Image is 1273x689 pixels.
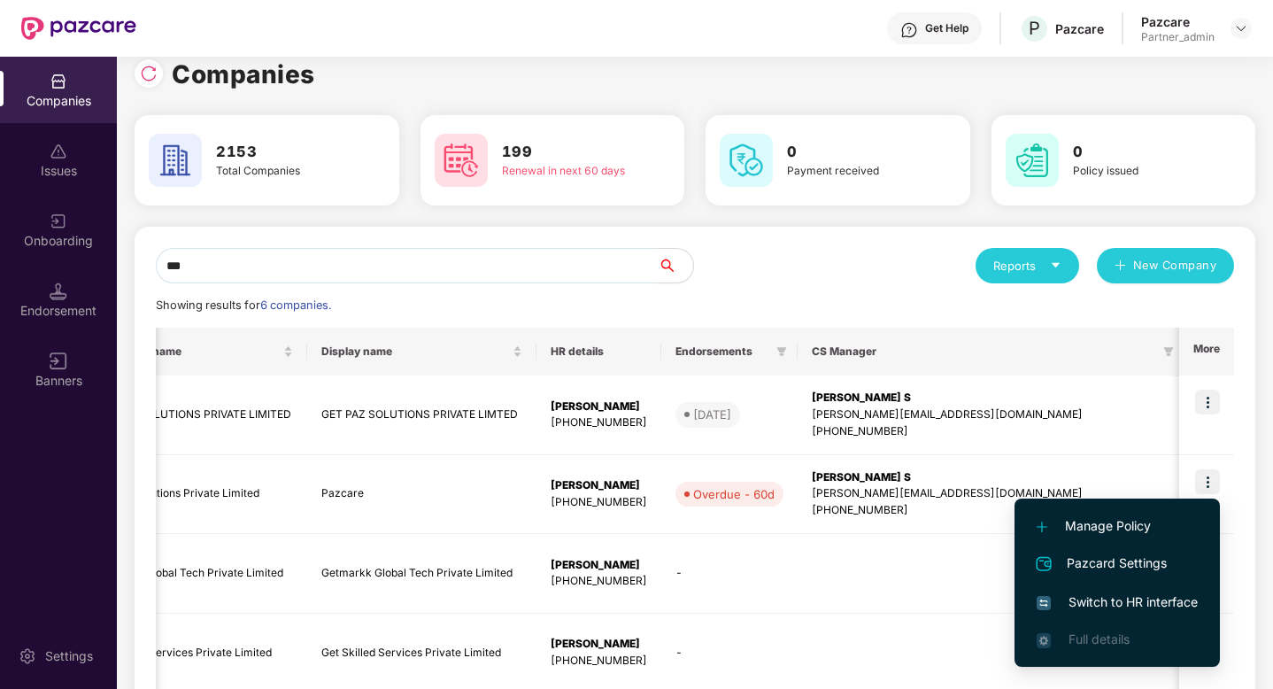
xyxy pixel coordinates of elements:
[551,477,647,494] div: [PERSON_NAME]
[812,344,1156,359] span: CS Manager
[776,346,787,357] span: filter
[1115,259,1126,274] span: plus
[993,257,1061,275] div: Reports
[140,65,158,82] img: svg+xml;base64,PHN2ZyBpZD0iUmVsb2FkLTMyeDMyIiB4bWxucz0iaHR0cDovL3d3dy53My5vcmcvMjAwMC9zdmciIHdpZH...
[773,341,791,362] span: filter
[50,352,67,370] img: svg+xml;base64,PHN2ZyB3aWR0aD0iMTYiIGhlaWdodD0iMTYiIHZpZXdCb3g9IjAgMCAxNiAxNiIgZmlsbD0ibm9uZSIgeG...
[551,399,647,415] div: [PERSON_NAME]
[307,455,536,535] td: Pazcare
[78,328,307,375] th: Registered name
[1033,554,1054,575] img: svg+xml;base64,PHN2ZyB4bWxucz0iaHR0cDovL3d3dy53My5vcmcvMjAwMC9zdmciIHdpZHRoPSIyNCIgaGVpZ2h0PSIyNC...
[19,647,36,665] img: svg+xml;base64,PHN2ZyBpZD0iU2V0dGluZy0yMHgyMCIgeG1sbnM9Imh0dHA6Ly93d3cudzMub3JnLzIwMDAvc3ZnIiB3aW...
[435,134,488,187] img: svg+xml;base64,PHN2ZyB4bWxucz0iaHR0cDovL3d3dy53My5vcmcvMjAwMC9zdmciIHdpZHRoPSI2MCIgaGVpZ2h0PSI2MC...
[1037,592,1198,612] span: Switch to HR interface
[812,502,1170,519] div: [PHONE_NUMBER]
[657,248,694,283] button: search
[551,573,647,590] div: [PHONE_NUMBER]
[900,21,918,39] img: svg+xml;base64,PHN2ZyBpZD0iSGVscC0zMngzMiIgeG1sbnM9Imh0dHA6Ly93d3cudzMub3JnLzIwMDAvc3ZnIiB3aWR0aD...
[551,557,647,574] div: [PERSON_NAME]
[787,141,919,164] h3: 0
[78,375,307,455] td: GET PAZ SOLUTIONS PRIVATE LIMITED
[1163,346,1174,357] span: filter
[1179,328,1234,375] th: More
[1029,18,1040,39] span: P
[720,134,773,187] img: svg+xml;base64,PHN2ZyB4bWxucz0iaHR0cDovL3d3dy53My5vcmcvMjAwMC9zdmciIHdpZHRoPSI2MCIgaGVpZ2h0PSI2MC...
[693,485,775,503] div: Overdue - 60d
[502,163,634,180] div: Renewal in next 60 days
[812,406,1170,423] div: [PERSON_NAME][EMAIL_ADDRESS][DOMAIN_NAME]
[1037,554,1198,575] span: Pazcard Settings
[50,73,67,90] img: svg+xml;base64,PHN2ZyBpZD0iQ29tcGFuaWVzIiB4bWxucz0iaHR0cDovL3d3dy53My5vcmcvMjAwMC9zdmciIHdpZHRoPS...
[502,141,634,164] h3: 199
[551,636,647,653] div: [PERSON_NAME]
[149,134,202,187] img: svg+xml;base64,PHN2ZyB4bWxucz0iaHR0cDovL3d3dy53My5vcmcvMjAwMC9zdmciIHdpZHRoPSI2MCIgaGVpZ2h0PSI2MC...
[1195,390,1220,414] img: icon
[1069,631,1130,646] span: Full details
[693,406,731,423] div: [DATE]
[307,534,536,614] td: Getmarkk Global Tech Private Limited
[675,344,769,359] span: Endorsements
[307,375,536,455] td: GET PAZ SOLUTIONS PRIVATE LIMTED
[1073,163,1205,180] div: Policy issued
[1097,248,1234,283] button: plusNew Company
[1037,516,1198,536] span: Manage Policy
[216,163,348,180] div: Total Companies
[78,534,307,614] td: Getmarkk Global Tech Private Limited
[1133,257,1217,275] span: New Company
[1037,522,1047,532] img: svg+xml;base64,PHN2ZyB4bWxucz0iaHR0cDovL3d3dy53My5vcmcvMjAwMC9zdmciIHdpZHRoPSIxMi4yMDEiIGhlaWdodD...
[551,414,647,431] div: [PHONE_NUMBER]
[92,344,280,359] span: Registered name
[1006,134,1059,187] img: svg+xml;base64,PHN2ZyB4bWxucz0iaHR0cDovL3d3dy53My5vcmcvMjAwMC9zdmciIHdpZHRoPSI2MCIgaGVpZ2h0PSI2MC...
[787,163,919,180] div: Payment received
[1234,21,1248,35] img: svg+xml;base64,PHN2ZyBpZD0iRHJvcGRvd24tMzJ4MzIiIHhtbG5zPSJodHRwOi8vd3d3LnczLm9yZy8yMDAwL3N2ZyIgd2...
[925,21,968,35] div: Get Help
[536,328,661,375] th: HR details
[551,653,647,670] div: [PHONE_NUMBER]
[1141,30,1215,44] div: Partner_admin
[50,213,67,230] img: svg+xml;base64,PHN2ZyB3aWR0aD0iMjAiIGhlaWdodD0iMjAiIHZpZXdCb3g9IjAgMCAyMCAyMCIgZmlsbD0ibm9uZSIgeG...
[551,494,647,511] div: [PHONE_NUMBER]
[321,344,509,359] span: Display name
[812,423,1170,440] div: [PHONE_NUMBER]
[1037,596,1051,610] img: svg+xml;base64,PHN2ZyB4bWxucz0iaHR0cDovL3d3dy53My5vcmcvMjAwMC9zdmciIHdpZHRoPSIxNiIgaGVpZ2h0PSIxNi...
[661,534,798,614] td: -
[307,328,536,375] th: Display name
[1050,259,1061,271] span: caret-down
[78,455,307,535] td: Get Paz Solutions Private Limited
[172,55,315,94] h1: Companies
[1055,20,1104,37] div: Pazcare
[1073,141,1205,164] h3: 0
[21,17,136,40] img: New Pazcare Logo
[260,298,331,312] span: 6 companies.
[216,141,348,164] h3: 2153
[1037,633,1051,647] img: svg+xml;base64,PHN2ZyB4bWxucz0iaHR0cDovL3d3dy53My5vcmcvMjAwMC9zdmciIHdpZHRoPSIxNi4zNjMiIGhlaWdodD...
[1160,341,1177,362] span: filter
[50,283,67,300] img: svg+xml;base64,PHN2ZyB3aWR0aD0iMTQuNSIgaGVpZ2h0PSIxNC41IiB2aWV3Qm94PSIwIDAgMTYgMTYiIGZpbGw9Im5vbm...
[1141,13,1215,30] div: Pazcare
[50,143,67,160] img: svg+xml;base64,PHN2ZyBpZD0iSXNzdWVzX2Rpc2FibGVkIiB4bWxucz0iaHR0cDovL3d3dy53My5vcmcvMjAwMC9zdmciIH...
[812,469,1170,486] div: [PERSON_NAME] S
[156,298,331,312] span: Showing results for
[40,647,98,665] div: Settings
[812,485,1170,502] div: [PERSON_NAME][EMAIL_ADDRESS][DOMAIN_NAME]
[812,390,1170,406] div: [PERSON_NAME] S
[657,259,693,273] span: search
[1195,469,1220,494] img: icon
